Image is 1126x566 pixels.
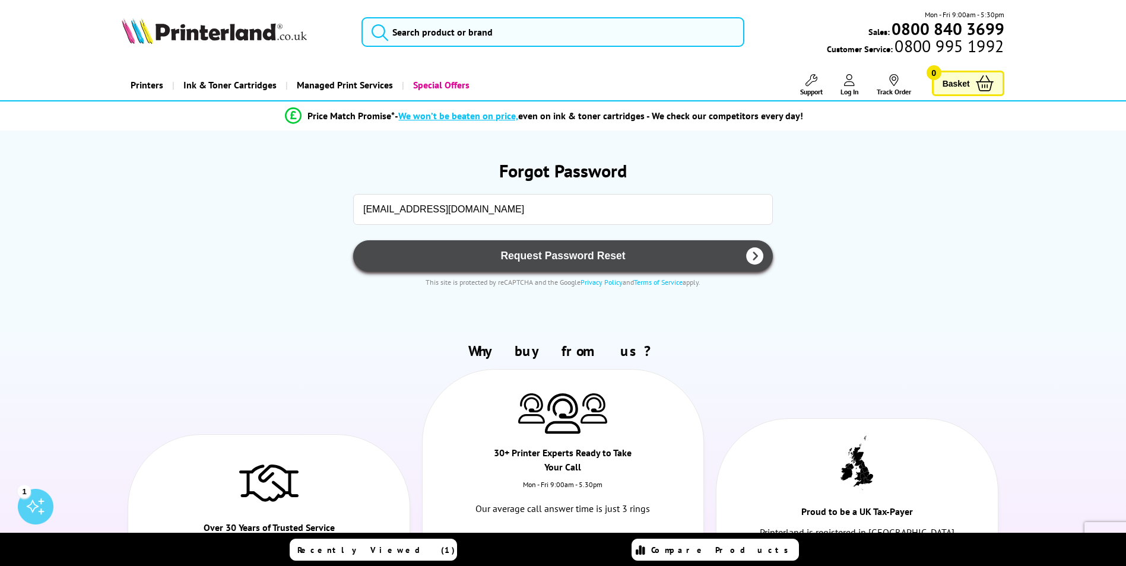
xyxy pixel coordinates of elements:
[122,18,347,46] a: Printerland Logo
[932,71,1004,96] a: Basket 0
[183,70,277,100] span: Ink & Toner Cartridges
[122,18,307,44] img: Printerland Logo
[353,194,773,225] input: Email
[94,106,995,126] li: modal_Promise
[877,74,911,96] a: Track Order
[369,250,757,262] span: Request Password Reset
[545,393,581,434] img: Printer Experts
[122,342,1004,360] h2: Why buy from us?
[199,520,340,540] div: Over 30 Years of Trusted Service
[290,539,457,561] a: Recently Viewed (1)
[423,480,704,501] div: Mon - Fri 9:00am - 5.30pm
[402,70,478,100] a: Special Offers
[581,278,623,287] a: Privacy Policy
[297,545,455,555] span: Recently Viewed (1)
[172,70,286,100] a: Ink & Toner Cartridges
[307,110,395,122] span: Price Match Promise*
[943,75,970,91] span: Basket
[800,87,823,96] span: Support
[892,18,1004,40] b: 0800 840 3699
[651,545,795,555] span: Compare Products
[786,504,927,524] div: Proud to be a UK Tax-Payer
[395,110,803,122] div: - even on ink & toner cartridges - We check our competitors every day!
[800,74,823,96] a: Support
[581,393,607,424] img: Printer Experts
[925,9,1004,20] span: Mon - Fri 9:00am - 5:30pm
[927,65,941,80] span: 0
[840,74,859,96] a: Log In
[131,159,994,182] h1: Forgot Password
[890,23,1004,34] a: 0800 840 3699
[18,485,31,498] div: 1
[361,17,744,47] input: Search product or brand
[398,110,518,122] span: We won’t be beaten on price,
[518,393,545,424] img: Printer Experts
[239,459,299,506] img: Trusted Service
[868,26,890,37] span: Sales:
[143,278,982,287] div: This site is protected by reCAPTCHA and the Google and apply.
[632,539,799,561] a: Compare Products
[122,70,172,100] a: Printers
[840,87,859,96] span: Log In
[634,278,683,287] a: Terms of Service
[893,40,1004,52] span: 0800 995 1992
[286,70,402,100] a: Managed Print Services
[493,446,633,480] div: 30+ Printer Experts Ready to Take Your Call
[840,435,873,490] img: UK tax payer
[827,40,1004,55] span: Customer Service:
[353,240,773,272] button: Request Password Reset
[473,529,653,547] a: 0800 840 1992
[465,501,662,517] p: Our average call answer time is just 3 rings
